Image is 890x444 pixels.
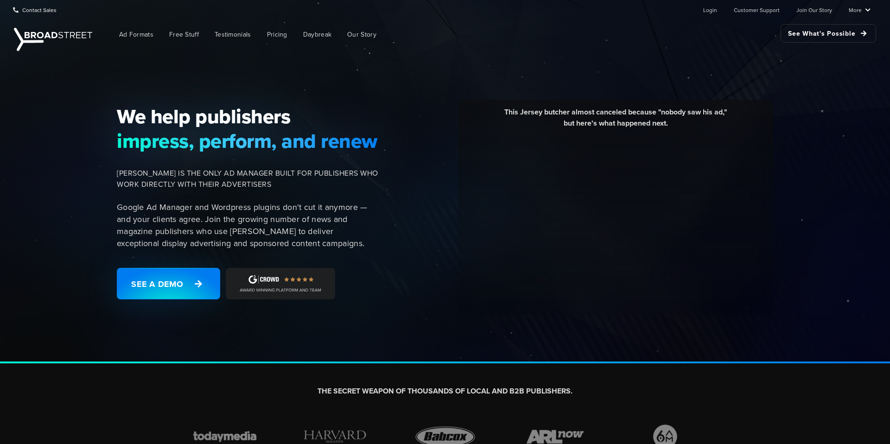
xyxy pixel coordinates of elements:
[260,24,294,45] a: Pricing
[303,30,331,39] span: Daybreak
[14,28,92,51] img: Broadstreet | The Ad Manager for Small Publishers
[13,0,57,19] a: Contact Sales
[112,24,160,45] a: Ad Formats
[117,268,220,299] a: See a Demo
[117,201,378,249] p: Google Ad Manager and Wordpress plugins don't cut it anymore — and your clients agree. Join the g...
[347,30,376,39] span: Our Story
[208,24,258,45] a: Testimonials
[186,387,704,396] h2: THE SECRET WEAPON OF THOUSANDS OF LOCAL AND B2B PUBLISHERS.
[465,107,766,136] div: This Jersey butcher almost canceled because "nobody saw his ad," but here's what happened next.
[119,30,153,39] span: Ad Formats
[117,129,378,153] span: impress, perform, and renew
[340,24,383,45] a: Our Story
[97,19,876,50] nav: Main
[703,0,717,19] a: Login
[169,30,199,39] span: Free Stuff
[296,24,338,45] a: Daybreak
[849,0,871,19] a: More
[117,104,378,128] span: We help publishers
[162,24,206,45] a: Free Stuff
[267,30,287,39] span: Pricing
[117,168,378,190] span: [PERSON_NAME] IS THE ONLY AD MANAGER BUILT FOR PUBLISHERS WHO WORK DIRECTLY WITH THEIR ADVERTISERS
[465,136,766,305] iframe: YouTube video player
[781,24,876,43] a: See What's Possible
[796,0,832,19] a: Join Our Story
[734,0,780,19] a: Customer Support
[215,30,251,39] span: Testimonials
